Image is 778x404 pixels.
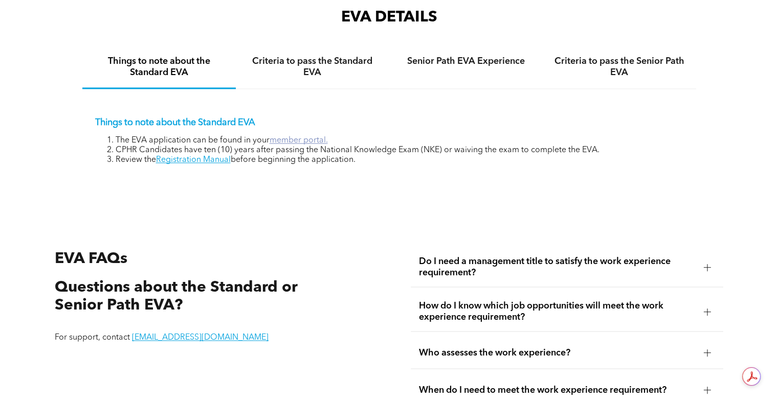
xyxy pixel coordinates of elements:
p: Things to note about the Standard EVA [95,117,683,128]
span: EVA FAQs [55,251,127,267]
h4: Criteria to pass the Standard EVA [245,56,380,78]
span: Do I need a management title to satisfy the work experience requirement? [419,256,695,278]
a: Registration Manual [156,156,231,164]
li: The EVA application can be found in your [116,136,683,146]
span: When do I need to meet the work experience requirement? [419,384,695,395]
li: Review the before beginning the application. [116,155,683,165]
span: Questions about the Standard or Senior Path EVA? [55,280,298,313]
h4: Criteria to pass the Senior Path EVA [552,56,687,78]
span: For support, contact [55,334,130,342]
li: CPHR Candidates have ten (10) years after passing the National Knowledge Exam (NKE) or waiving th... [116,146,683,155]
span: Who assesses the work experience? [419,347,695,358]
span: How do I know which job opportunities will meet the work experience requirement? [419,300,695,323]
a: [EMAIL_ADDRESS][DOMAIN_NAME] [132,334,269,342]
h4: Things to note about the Standard EVA [92,56,227,78]
a: member portal. [270,136,328,145]
h4: Senior Path EVA Experience [398,56,534,67]
span: EVA DETAILS [341,10,437,25]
